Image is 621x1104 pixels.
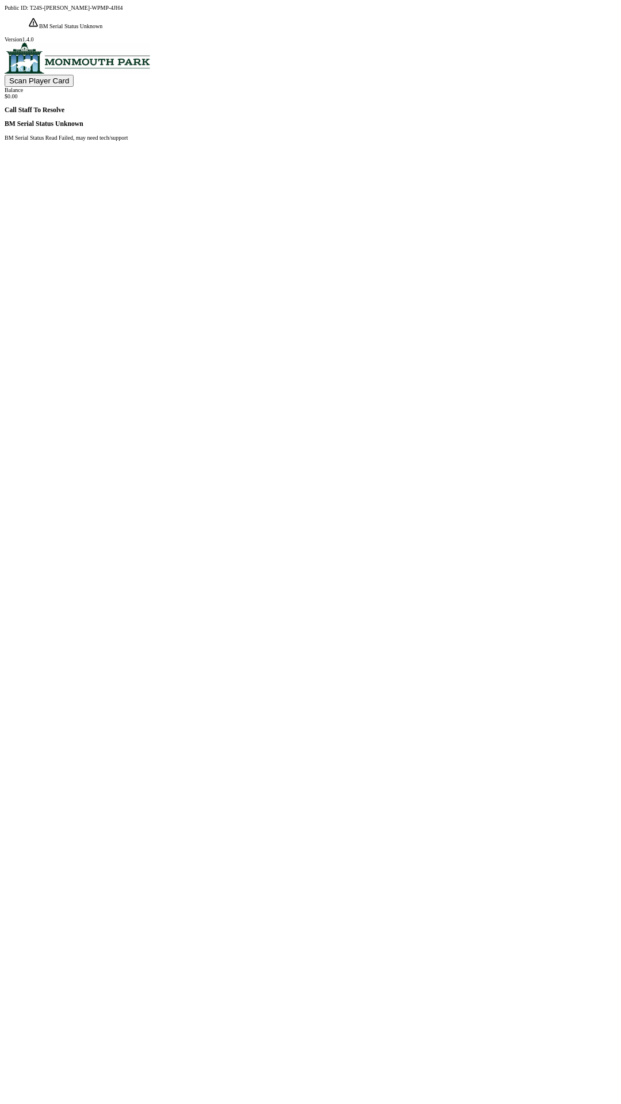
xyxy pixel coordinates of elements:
h3: BM Serial Status Unknown [5,120,616,128]
div: Balance [5,87,616,93]
div: Version 1.4.0 [5,36,616,43]
div: Public ID: [5,5,616,11]
p: BM Serial Status Read Failed, may need tech/support [5,135,616,141]
h3: Call Staff To Resolve [5,106,616,114]
div: $ 0.00 [5,93,616,99]
span: T24S-[PERSON_NAME]-WPMP-4JH4 [30,5,123,11]
span: BM Serial Status Unknown [39,23,102,29]
img: venue logo [5,43,150,74]
button: Scan Player Card [5,75,74,87]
